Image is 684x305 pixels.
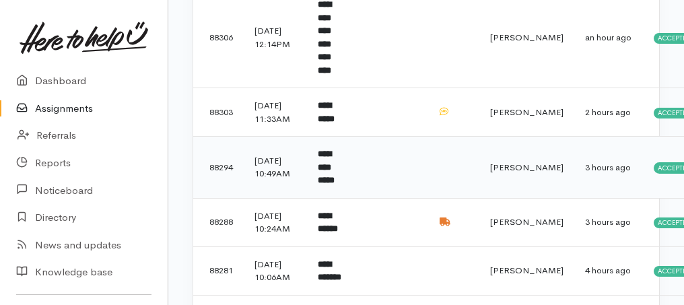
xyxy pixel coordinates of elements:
time: 4 hours ago [585,265,631,276]
span: [PERSON_NAME] [490,106,563,118]
td: [DATE] 11:33AM [244,88,307,137]
td: 88288 [193,198,244,246]
span: [PERSON_NAME] [490,216,563,228]
td: 88303 [193,88,244,137]
td: [DATE] 10:06AM [244,246,307,295]
td: [DATE] 10:24AM [244,198,307,246]
span: [PERSON_NAME] [490,265,563,276]
time: 3 hours ago [585,216,631,228]
span: [PERSON_NAME] [490,162,563,173]
span: [PERSON_NAME] [490,32,563,43]
time: 3 hours ago [585,162,631,173]
time: 2 hours ago [585,106,631,118]
td: 88281 [193,246,244,295]
td: 88294 [193,137,244,199]
td: [DATE] 10:49AM [244,137,307,199]
time: an hour ago [585,32,631,43]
